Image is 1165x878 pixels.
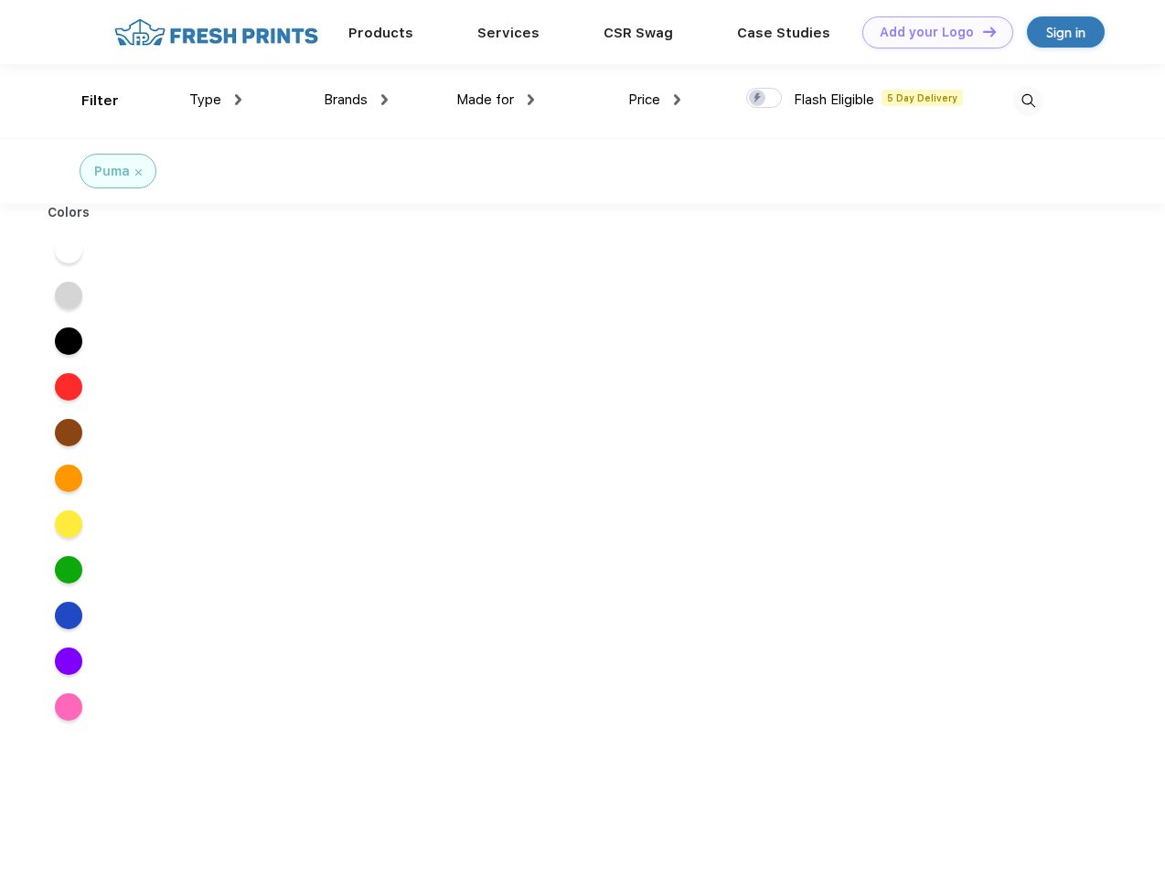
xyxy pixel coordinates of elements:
[794,91,874,108] span: Flash Eligible
[983,27,996,37] img: DT
[34,203,104,222] div: Colors
[882,90,963,106] span: 5 Day Delivery
[1027,16,1105,48] a: Sign in
[528,94,534,105] img: dropdown.png
[477,25,540,41] a: Services
[324,91,368,108] span: Brands
[94,162,130,181] div: Puma
[880,25,974,40] div: Add your Logo
[381,94,388,105] img: dropdown.png
[135,169,142,176] img: filter_cancel.svg
[81,91,119,112] div: Filter
[1046,22,1085,43] div: Sign in
[604,25,673,41] a: CSR Swag
[1013,86,1043,116] img: desktop_search.svg
[189,91,221,108] span: Type
[456,91,514,108] span: Made for
[674,94,680,105] img: dropdown.png
[235,94,241,105] img: dropdown.png
[348,25,413,41] a: Products
[628,91,660,108] span: Price
[109,16,324,48] img: fo%20logo%202.webp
